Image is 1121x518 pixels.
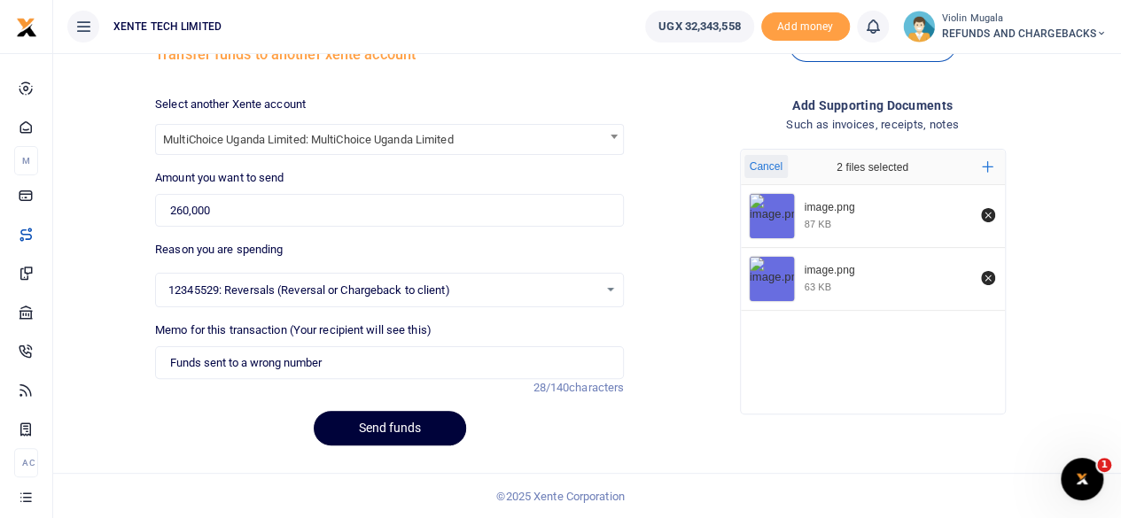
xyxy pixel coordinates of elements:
div: 87 KB [805,218,831,230]
a: UGX 32,343,558 [645,11,753,43]
button: Cancel [744,155,788,178]
div: image.png [805,201,971,215]
div: File Uploader [740,149,1006,414]
li: Toup your wallet [761,12,850,42]
button: Remove file [978,268,998,288]
img: logo-small [16,17,37,38]
span: UGX 32,343,558 [658,18,740,35]
a: profile-user Violin Mugala REFUNDS AND CHARGEBACKS [903,11,1107,43]
img: profile-user [903,11,935,43]
img: image.png [750,194,794,238]
span: XENTE TECH LIMITED [106,19,229,35]
div: 63 KB [805,281,831,293]
span: MultiChoice Uganda Limited: MultiChoice Uganda Limited [156,125,623,152]
span: MultiChoice Uganda Limited: MultiChoice Uganda Limited [155,124,624,155]
label: Amount you want to send [155,169,284,187]
li: Wallet ballance [638,11,760,43]
span: characters [569,381,624,394]
a: logo-small logo-large logo-large [16,19,37,33]
img: image.png [750,257,794,301]
label: Reason you are spending [155,241,283,259]
li: Ac [14,448,38,477]
a: Add money [761,19,850,32]
span: 28/140 [533,381,569,394]
button: Send funds [314,411,466,445]
h4: Add supporting Documents [638,96,1107,115]
label: Select another Xente account [155,96,306,113]
h5: Transfer funds to another xente account [155,46,624,64]
label: Memo for this transaction (Your recipient will see this) [155,321,432,339]
input: Enter extra information [155,346,624,380]
span: Add money [761,12,850,42]
small: Violin Mugala [942,12,1107,27]
h4: Such as invoices, receipts, notes [638,115,1107,135]
span: REFUNDS AND CHARGEBACKS [942,26,1107,42]
div: 2 files selected [798,150,948,185]
iframe: Intercom live chat [1061,458,1103,500]
button: Add more files [975,154,1000,180]
button: Remove file [978,205,998,225]
input: UGX [155,194,624,228]
li: M [14,146,38,175]
span: 1 [1097,458,1111,472]
span: 12345529: Reversals (Reversal or Chargeback to client) [168,282,598,299]
div: image.png [805,264,971,278]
